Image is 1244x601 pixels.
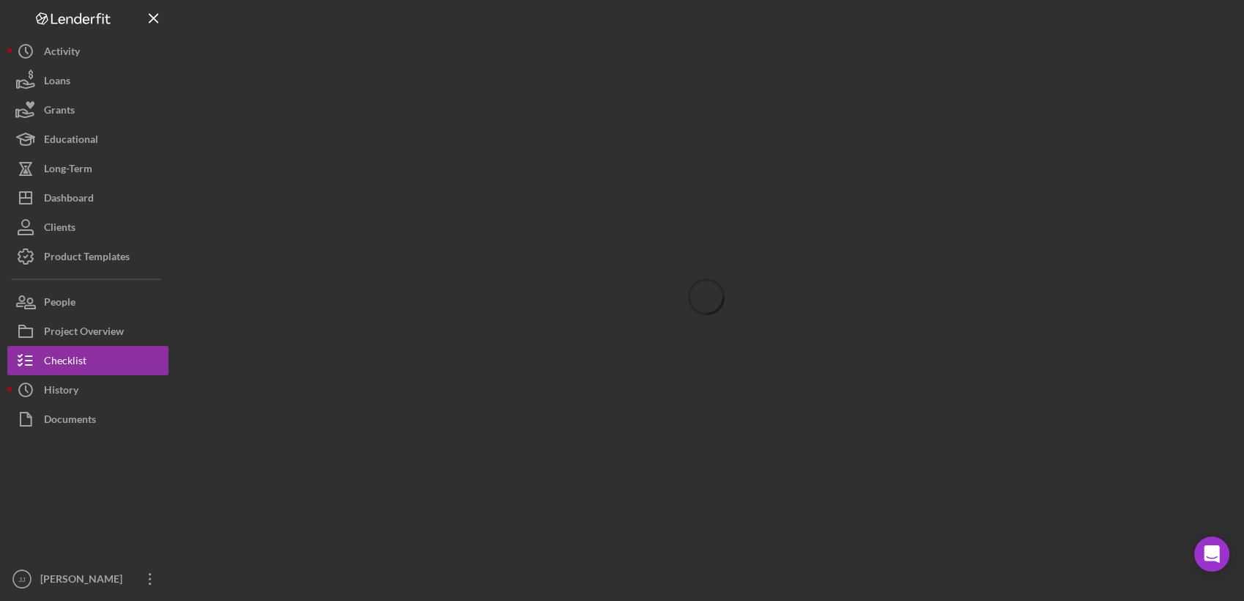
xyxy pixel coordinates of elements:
div: [PERSON_NAME] [37,564,132,597]
button: Checklist [7,346,169,375]
div: Checklist [44,346,86,379]
button: Product Templates [7,242,169,271]
button: Project Overview [7,317,169,346]
div: Activity [44,37,80,70]
button: Dashboard [7,183,169,213]
div: Open Intercom Messenger [1194,537,1229,572]
div: Long-Term [44,154,92,187]
div: Project Overview [44,317,124,350]
div: History [44,375,78,408]
text: JJ [18,575,26,583]
button: Documents [7,405,169,434]
div: Loans [44,66,70,99]
button: Activity [7,37,169,66]
button: History [7,375,169,405]
button: Clients [7,213,169,242]
button: Grants [7,95,169,125]
div: Dashboard [44,183,94,216]
button: People [7,287,169,317]
div: Educational [44,125,98,158]
button: Loans [7,66,169,95]
button: Long-Term [7,154,169,183]
div: Documents [44,405,96,438]
div: People [44,287,75,320]
div: Product Templates [44,242,130,275]
button: Educational [7,125,169,154]
div: Clients [44,213,75,246]
button: JJ[PERSON_NAME] [7,564,169,594]
div: Grants [44,95,75,128]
